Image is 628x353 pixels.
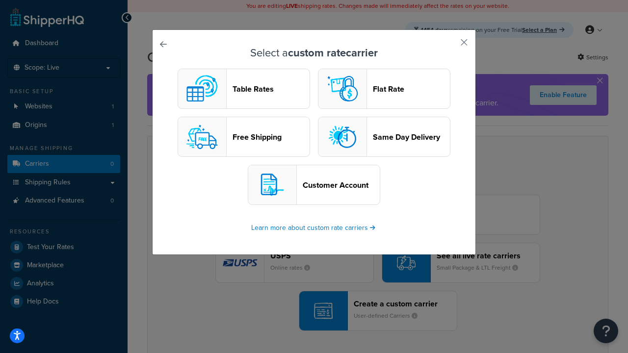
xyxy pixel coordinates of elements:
header: Free Shipping [233,132,310,142]
h3: Select a [177,47,451,59]
header: Same Day Delivery [373,132,450,142]
img: custom logo [183,69,222,108]
header: Customer Account [303,180,380,190]
img: sameday logo [323,117,362,156]
a: Learn more about custom rate carriers [251,223,377,233]
img: free logo [183,117,222,156]
button: free logoFree Shipping [178,117,310,157]
button: flat logoFlat Rate [318,69,450,109]
strong: custom rate carrier [288,45,378,61]
button: sameday logoSame Day Delivery [318,117,450,157]
img: customerAccount logo [253,165,292,204]
button: custom logoTable Rates [178,69,310,109]
img: flat logo [323,69,362,108]
header: Flat Rate [373,84,450,94]
header: Table Rates [233,84,310,94]
button: customerAccount logoCustomer Account [248,165,380,205]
